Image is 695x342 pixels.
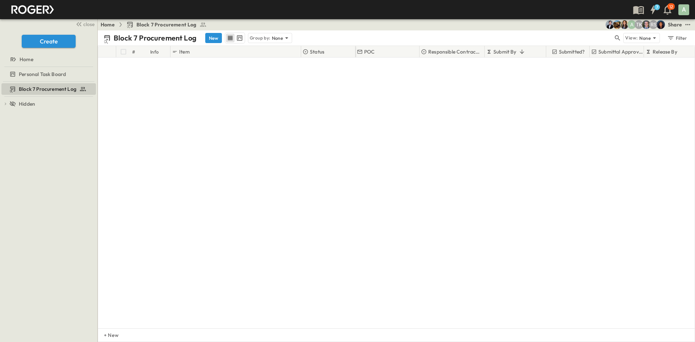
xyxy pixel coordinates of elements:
[559,48,585,55] p: Submitted?
[250,34,270,42] p: Group by:
[656,4,658,10] h6: 7
[126,21,207,28] a: Block 7 Procurement Log
[635,20,643,29] div: Teddy Khuong (tkhuong@guzmangc.com)
[150,42,159,62] div: Info
[683,20,692,29] button: test
[646,3,660,16] button: 7
[669,4,673,10] p: 12
[668,21,682,28] div: Share
[518,48,526,56] button: Sort
[114,33,197,43] p: Block 7 Procurement Log
[205,33,222,43] button: New
[625,34,638,42] p: View:
[225,33,245,43] div: table view
[132,42,135,62] div: #
[1,69,94,79] a: Personal Task Board
[226,34,235,42] button: row view
[19,71,66,78] span: Personal Task Board
[1,84,94,94] a: Block 7 Procurement Log
[493,48,517,55] p: Submit By
[598,48,643,55] p: Submittal Approved?
[310,48,324,55] p: Status
[667,34,687,42] div: Filter
[136,21,197,28] span: Block 7 Procurement Log
[653,48,677,55] p: Release By
[131,46,149,58] div: #
[1,54,94,64] a: Home
[639,34,651,42] p: None
[627,20,636,29] div: Anna Gomez (agomez@guzmangc.com)
[20,56,33,63] span: Home
[642,20,650,29] img: Jared Salin (jsalin@cahill-sf.com)
[678,4,689,15] div: A
[656,20,665,29] img: Olivia Khan (okhan@cahill-sf.com)
[1,83,96,95] div: Block 7 Procurement Logtest
[101,21,115,28] a: Home
[19,85,76,93] span: Block 7 Procurement Log
[235,34,244,42] button: kanban view
[613,20,622,29] img: Rachel Villicana (rvillicana@cahill-sf.com)
[620,20,629,29] img: Kim Bowen (kbowen@cahill-sf.com)
[179,48,190,55] p: Item
[364,48,375,55] p: POC
[272,34,283,42] p: None
[1,68,96,80] div: Personal Task Boardtest
[83,21,94,28] span: close
[73,19,96,29] button: close
[649,20,658,29] div: Raymond Shahabi (rshahabi@guzmangc.com)
[606,20,614,29] img: Mike Daly (mdaly@cahill-sf.com)
[22,35,76,48] button: Create
[19,100,35,107] span: Hidden
[678,4,690,16] button: A
[149,46,170,58] div: Info
[428,48,481,55] p: Responsible Contractor
[101,21,211,28] nav: breadcrumbs
[664,33,689,43] button: Filter
[104,332,108,339] p: + New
